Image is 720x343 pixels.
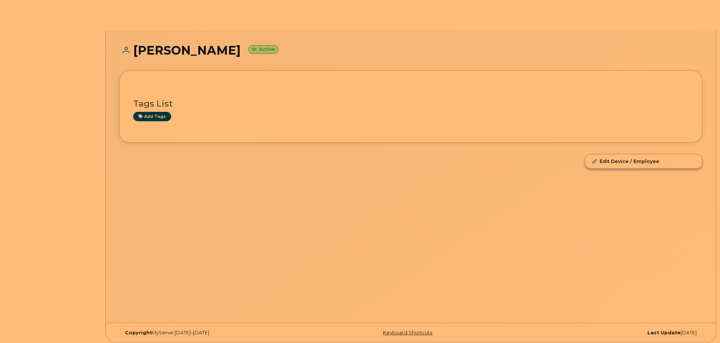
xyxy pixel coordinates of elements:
[647,330,681,335] strong: Last Update
[133,99,688,108] h3: Tags List
[133,112,171,121] a: Add tags
[248,45,279,54] small: Active
[119,44,702,57] h1: [PERSON_NAME]
[125,330,152,335] strong: Copyright
[383,330,432,335] a: Keyboard Shortcuts
[119,330,314,336] div: MyServe [DATE]–[DATE]
[585,154,702,168] a: Edit Device / Employee
[508,330,702,336] div: [DATE]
